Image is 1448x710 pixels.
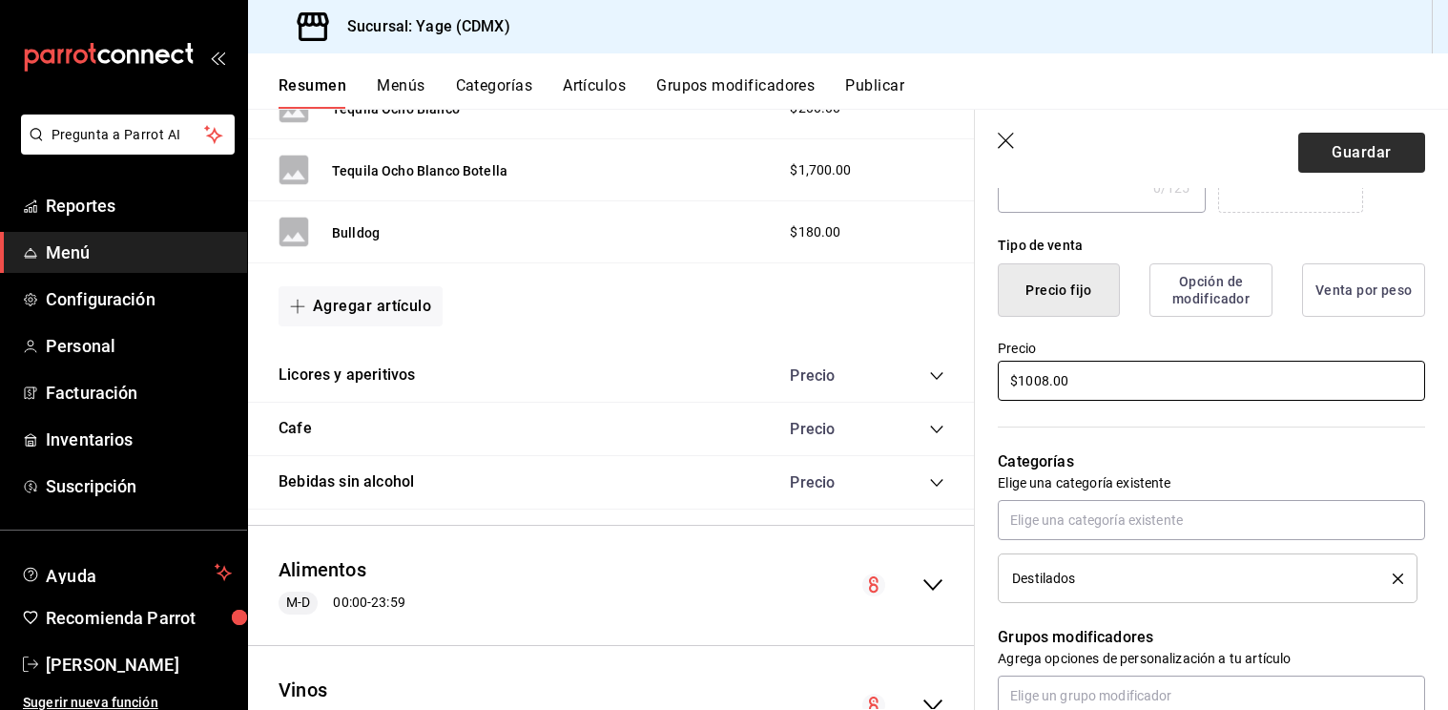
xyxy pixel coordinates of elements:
button: Resumen [279,76,346,109]
span: [PERSON_NAME] [46,652,232,678]
button: Artículos [563,76,626,109]
button: collapse-category-row [929,475,944,491]
span: Recomienda Parrot [46,605,232,631]
span: M-D [279,593,318,613]
button: open_drawer_menu [210,50,225,65]
button: Venta por peso [1302,263,1425,317]
button: Cafe [279,418,312,440]
span: Reportes [46,193,232,219]
span: Facturación [46,380,232,406]
button: Bulldog [332,223,380,242]
span: Configuración [46,286,232,312]
div: 00:00 - 23:59 [279,592,405,615]
span: Inventarios [46,427,232,452]
span: Pregunta a Parrot AI [52,125,205,145]
div: navigation tabs [279,76,1448,109]
button: Vinos [279,677,327,704]
button: Licores y aperitivos [279,365,415,386]
span: Menú [46,240,232,265]
button: Precio fijo [998,263,1120,317]
button: Alimentos [279,556,366,584]
p: Elige una categoría existente [998,473,1425,492]
button: collapse-category-row [929,368,944,384]
button: Categorías [456,76,533,109]
div: Precio [771,473,893,491]
label: Precio [998,342,1425,355]
button: delete [1379,574,1403,584]
button: Opción de modificador [1149,263,1272,317]
input: Elige una categoría existente [998,500,1425,540]
button: Pregunta a Parrot AI [21,115,235,155]
button: Bebidas sin alcohol [279,471,414,493]
button: Tequila Ocho Blanco [332,99,460,118]
span: $180.00 [790,222,840,242]
div: Precio [771,420,893,438]
div: Precio [771,366,893,385]
button: Tequila Ocho Blanco Botella [332,161,507,180]
div: collapse-menu-row [248,541,975,630]
p: Categorías [998,450,1425,473]
span: Personal [46,333,232,359]
button: Menús [377,76,424,109]
span: Destilados [1012,572,1075,585]
span: Suscripción [46,473,232,499]
button: Grupos modificadores [656,76,815,109]
button: Guardar [1298,133,1425,173]
span: Ayuda [46,561,207,584]
button: collapse-category-row [929,422,944,437]
p: Grupos modificadores [998,626,1425,649]
h3: Sucursal: Yage (CDMX) [332,15,510,38]
p: Agrega opciones de personalización a tu artículo [998,649,1425,668]
span: $1,700.00 [790,160,851,180]
button: Publicar [845,76,904,109]
button: Agregar artículo [279,286,443,326]
a: Pregunta a Parrot AI [13,138,235,158]
input: $0.00 [998,361,1425,401]
div: Tipo de venta [998,236,1425,256]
